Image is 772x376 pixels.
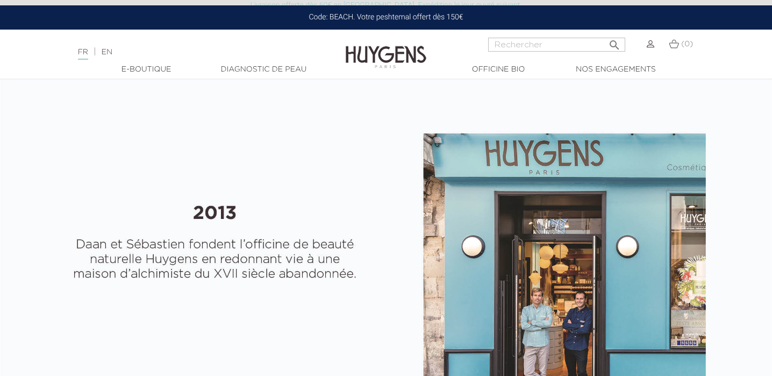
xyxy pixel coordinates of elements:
[210,64,317,75] a: Diagnostic de peau
[488,38,625,52] input: Rechercher
[73,46,314,59] div: |
[681,40,693,48] span: (0)
[562,64,669,75] a: Nos engagements
[78,48,88,60] a: FR
[608,36,621,48] i: 
[605,34,624,49] button: 
[346,29,426,70] img: Huygens
[445,64,552,75] a: Officine Bio
[102,48,112,56] a: EN
[92,64,200,75] a: E-Boutique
